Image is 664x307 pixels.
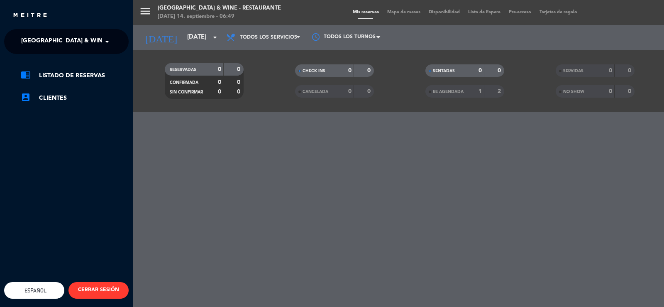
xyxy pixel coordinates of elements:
a: account_boxClientes [21,93,129,103]
img: MEITRE [12,12,48,19]
i: chrome_reader_mode [21,70,31,80]
button: CERRAR SESIÓN [68,282,129,299]
span: [GEOGRAPHIC_DATA] & Wine - Restaurante [21,33,153,50]
i: account_box [21,92,31,102]
a: chrome_reader_modeListado de Reservas [21,71,129,81]
span: Español [22,287,46,294]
